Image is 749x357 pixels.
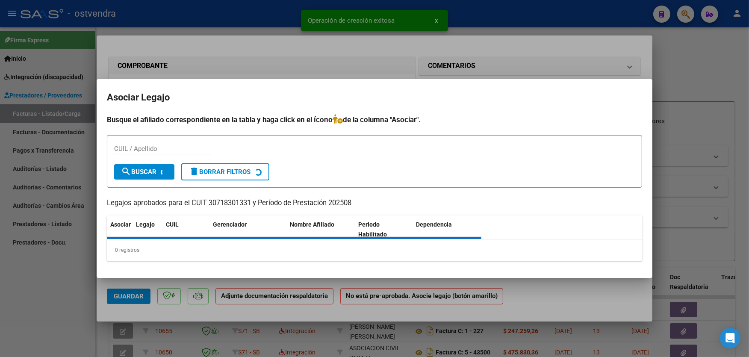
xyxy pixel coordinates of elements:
[114,164,174,180] button: Buscar
[290,221,334,228] span: Nombre Afiliado
[121,166,131,177] mat-icon: search
[133,215,162,244] datatable-header-cell: Legajo
[181,163,269,180] button: Borrar Filtros
[189,168,251,176] span: Borrar Filtros
[162,215,209,244] datatable-header-cell: CUIL
[189,166,199,177] mat-icon: delete
[136,221,155,228] span: Legajo
[107,239,642,261] div: 0 registros
[107,215,133,244] datatable-header-cell: Asociar
[720,328,740,348] div: Open Intercom Messenger
[107,114,642,125] h4: Busque el afiliado correspondiente en la tabla y haga click en el ícono de la columna "Asociar".
[121,168,156,176] span: Buscar
[286,215,355,244] datatable-header-cell: Nombre Afiliado
[355,215,413,244] datatable-header-cell: Periodo Habilitado
[110,221,131,228] span: Asociar
[209,215,286,244] datatable-header-cell: Gerenciador
[213,221,247,228] span: Gerenciador
[359,221,387,238] span: Periodo Habilitado
[107,89,642,106] h2: Asociar Legajo
[166,221,179,228] span: CUIL
[416,221,452,228] span: Dependencia
[107,198,642,209] p: Legajos aprobados para el CUIT 30718301331 y Período de Prestación 202508
[413,215,482,244] datatable-header-cell: Dependencia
